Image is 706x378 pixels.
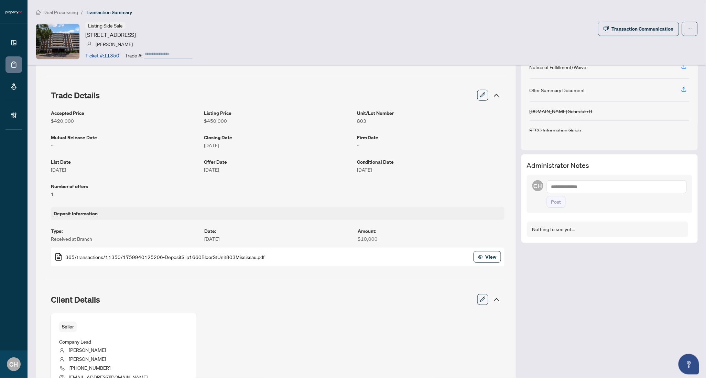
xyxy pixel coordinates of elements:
[59,322,77,332] span: Seller
[43,9,78,15] span: Deal Processing
[51,227,197,235] article: Type :
[530,126,582,134] div: RECO Information Guide
[51,141,198,149] article: -
[51,166,198,173] article: [DATE]
[6,10,22,14] img: logo
[45,290,506,309] div: Client Details
[687,26,692,31] span: ellipsis
[357,166,504,173] article: [DATE]
[36,24,79,59] img: IMG-W12421774_1.jpg
[51,294,100,305] span: Client Details
[51,235,197,242] article: Received at Branch
[81,8,83,16] li: /
[59,338,91,345] span: Company Lead
[357,133,504,141] article: Firm Date
[204,141,351,149] article: [DATE]
[204,235,351,242] article: [DATE]
[530,63,588,71] div: Notice of Fulfillment/Waiver
[547,196,566,208] button: Post
[86,9,132,15] span: Transaction Summary
[88,22,123,29] span: Listing Side Sale
[69,347,106,353] span: [PERSON_NAME]
[87,42,92,46] img: svg%3e
[51,158,198,166] article: List Date
[204,158,351,166] article: Offer Date
[534,181,542,191] span: CH
[85,52,119,59] article: Ticket #: 11350
[65,253,264,261] span: 365/transactions/11350/1759940125206-DepositSlip1660BloorStUnit803Mississau.pdf
[530,86,585,94] div: Offer Summary Document
[69,356,106,362] span: [PERSON_NAME]
[357,141,504,149] article: -
[204,117,351,125] article: $450,000
[51,190,198,198] article: 1
[678,354,699,375] button: Open asap
[125,52,142,59] article: Trade #:
[486,251,497,262] span: View
[530,107,593,115] div: [DOMAIN_NAME] Schedule B
[357,158,504,166] article: Conditional Date
[612,23,674,34] div: Transaction Communication
[96,40,133,48] article: [PERSON_NAME]
[527,160,692,171] h3: Administrator Notes
[598,22,679,36] button: Transaction Communication
[69,365,110,371] span: [PHONE_NUMBER]
[10,359,18,369] span: CH
[357,109,504,117] article: Unit/Lot Number
[54,209,98,217] article: Deposit Information
[36,10,41,15] span: home
[532,226,575,233] div: Nothing to see yet...
[357,117,504,125] article: 803
[51,133,198,141] article: Mutual Release Date
[45,86,506,105] div: Trade Details
[204,227,351,235] article: Date :
[358,235,504,242] article: $10,000
[51,117,198,125] article: $420,000
[85,31,136,39] article: [STREET_ADDRESS]
[474,251,501,263] button: View
[204,166,351,173] article: [DATE]
[478,255,483,259] span: eye
[358,227,504,235] article: Amount :
[51,109,198,117] article: Accepted Price
[204,133,351,141] article: Closing Date
[51,90,100,100] span: Trade Details
[51,182,198,190] article: Number of offers
[204,109,351,117] article: Listing Price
